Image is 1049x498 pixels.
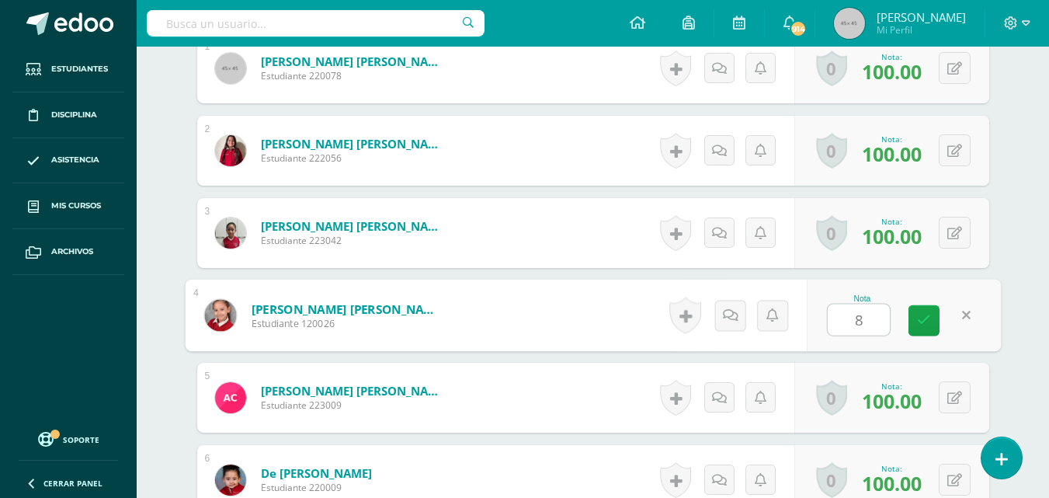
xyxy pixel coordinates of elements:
span: Estudiante 220078 [261,69,447,82]
a: de [PERSON_NAME] [261,465,372,481]
img: 8836859b004856fe58e4e911e8dacf8e.png [215,218,246,249]
span: Cerrar panel [43,478,102,489]
div: Nota: [862,134,922,145]
a: 0 [816,133,847,169]
a: 0 [816,462,847,498]
a: [PERSON_NAME] [PERSON_NAME] [261,136,447,151]
a: 0 [816,215,847,251]
img: 1bfbd13a90a7528190b9ed654e88452b.png [215,135,246,166]
div: Nota [827,294,898,303]
span: Asistencia [51,154,99,166]
span: Soporte [63,434,99,445]
span: Archivos [51,246,93,258]
span: Mis cursos [51,200,101,212]
a: [PERSON_NAME] [PERSON_NAME] [251,301,443,317]
span: Estudiante 223009 [261,399,447,412]
span: 914 [790,20,807,37]
img: 45x45 [215,53,246,84]
span: Estudiante 220009 [261,481,372,494]
span: Estudiante 222056 [261,151,447,165]
span: Mi Perfil [877,23,966,37]
a: Asistencia [12,138,124,184]
a: Archivos [12,229,124,275]
input: 0-100.0 [828,305,890,336]
a: [PERSON_NAME] [PERSON_NAME] [261,383,447,399]
div: Nota: [862,463,922,474]
a: Disciplina [12,92,124,138]
a: Soporte [19,428,118,449]
img: b57088aa4ee3797d165ba3fa19adada9.png [204,299,236,331]
span: Estudiante 223042 [261,234,447,247]
input: Busca un usuario... [147,10,485,37]
span: [PERSON_NAME] [877,9,966,25]
a: Estudiantes [12,47,124,92]
span: 100.00 [862,388,922,414]
span: 100.00 [862,58,922,85]
a: 0 [816,380,847,416]
span: 100.00 [862,470,922,496]
a: [PERSON_NAME] [PERSON_NAME] [261,218,447,234]
span: Estudiante 120026 [251,317,443,331]
a: [PERSON_NAME] [PERSON_NAME] [261,54,447,69]
img: 0e557d5bfa47a8ec9e8144ad43d7e139.png [215,382,246,413]
a: Mis cursos [12,183,124,229]
span: Disciplina [51,109,97,121]
div: Nota: [862,216,922,227]
span: 100.00 [862,141,922,167]
span: 100.00 [862,223,922,249]
a: 0 [816,50,847,86]
img: ef05fe2a70e4bf7fffe97b7127fd676b.png [215,465,246,496]
img: 45x45 [834,8,865,39]
div: Nota: [862,51,922,62]
div: Nota: [862,381,922,392]
span: Estudiantes [51,63,108,75]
